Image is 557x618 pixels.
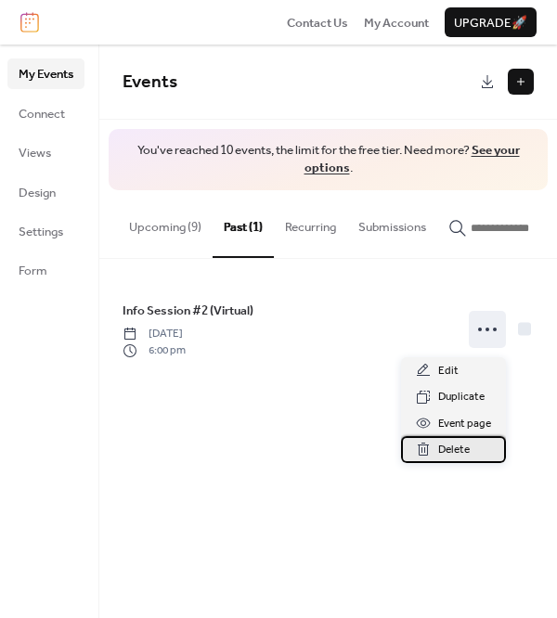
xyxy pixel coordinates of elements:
[19,262,47,280] span: Form
[287,13,348,32] a: Contact Us
[7,58,84,88] a: My Events
[213,190,274,257] button: Past (1)
[454,14,527,32] span: Upgrade 🚀
[20,12,39,32] img: logo
[438,388,485,406] span: Duplicate
[438,362,459,380] span: Edit
[19,105,65,123] span: Connect
[7,137,84,167] a: Views
[123,301,253,321] a: Info Session #2 (Virtual)
[123,302,253,320] span: Info Session #2 (Virtual)
[7,216,84,246] a: Settings
[19,144,51,162] span: Views
[445,7,537,37] button: Upgrade🚀
[19,223,63,241] span: Settings
[7,177,84,207] a: Design
[118,190,213,255] button: Upcoming (9)
[7,255,84,285] a: Form
[274,190,347,255] button: Recurring
[7,98,84,128] a: Connect
[287,14,348,32] span: Contact Us
[19,184,56,202] span: Design
[123,65,177,99] span: Events
[127,142,529,177] span: You've reached 10 events, the limit for the free tier. Need more? .
[364,13,429,32] a: My Account
[304,138,520,180] a: See your options
[438,441,470,459] span: Delete
[19,65,73,84] span: My Events
[438,415,491,433] span: Event page
[123,326,186,342] span: [DATE]
[347,190,437,255] button: Submissions
[123,342,186,359] span: 6:00 pm
[364,14,429,32] span: My Account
